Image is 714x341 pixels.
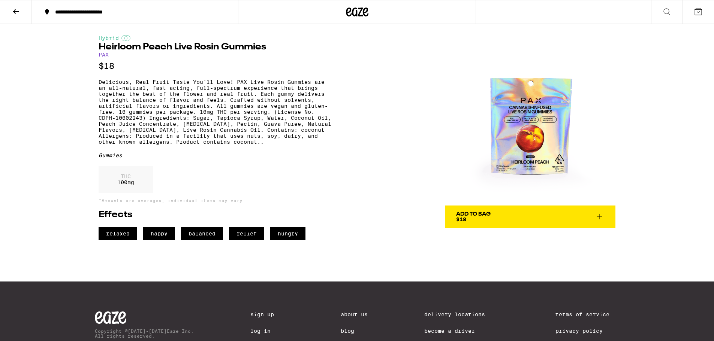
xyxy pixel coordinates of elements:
span: hungry [270,227,305,240]
a: Privacy Policy [555,328,620,334]
div: Add To Bag [456,211,491,217]
p: Copyright © [DATE]-[DATE] Eaze Inc. All rights reserved. [95,329,194,338]
img: hybridColor.svg [121,35,130,41]
div: 100 mg [99,166,153,193]
img: PAX - Heirloom Peach Live Rosin Gummies [445,35,615,205]
a: About Us [341,311,368,317]
a: Terms of Service [555,311,620,317]
span: relaxed [99,227,137,240]
a: Sign Up [250,311,284,317]
span: balanced [181,227,223,240]
h2: Effects [99,210,331,219]
a: PAX [99,52,109,58]
span: $18 [456,216,466,222]
p: *Amounts are averages, individual items may vary. [99,198,331,203]
a: Become a Driver [424,328,498,334]
div: Gummies [99,152,331,158]
div: Hybrid [99,35,331,41]
span: happy [143,227,175,240]
p: $18 [99,61,331,71]
h1: Heirloom Peach Live Rosin Gummies [99,43,331,52]
span: relief [229,227,264,240]
a: Delivery Locations [424,311,498,317]
p: Delicious, Real Fruit Taste You’ll Love! PAX Live Rosin Gummies are an all-natural, fast acting, ... [99,79,331,145]
a: Blog [341,328,368,334]
button: Add To Bag$18 [445,205,615,228]
a: Log In [250,328,284,334]
p: THC [117,173,134,179]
